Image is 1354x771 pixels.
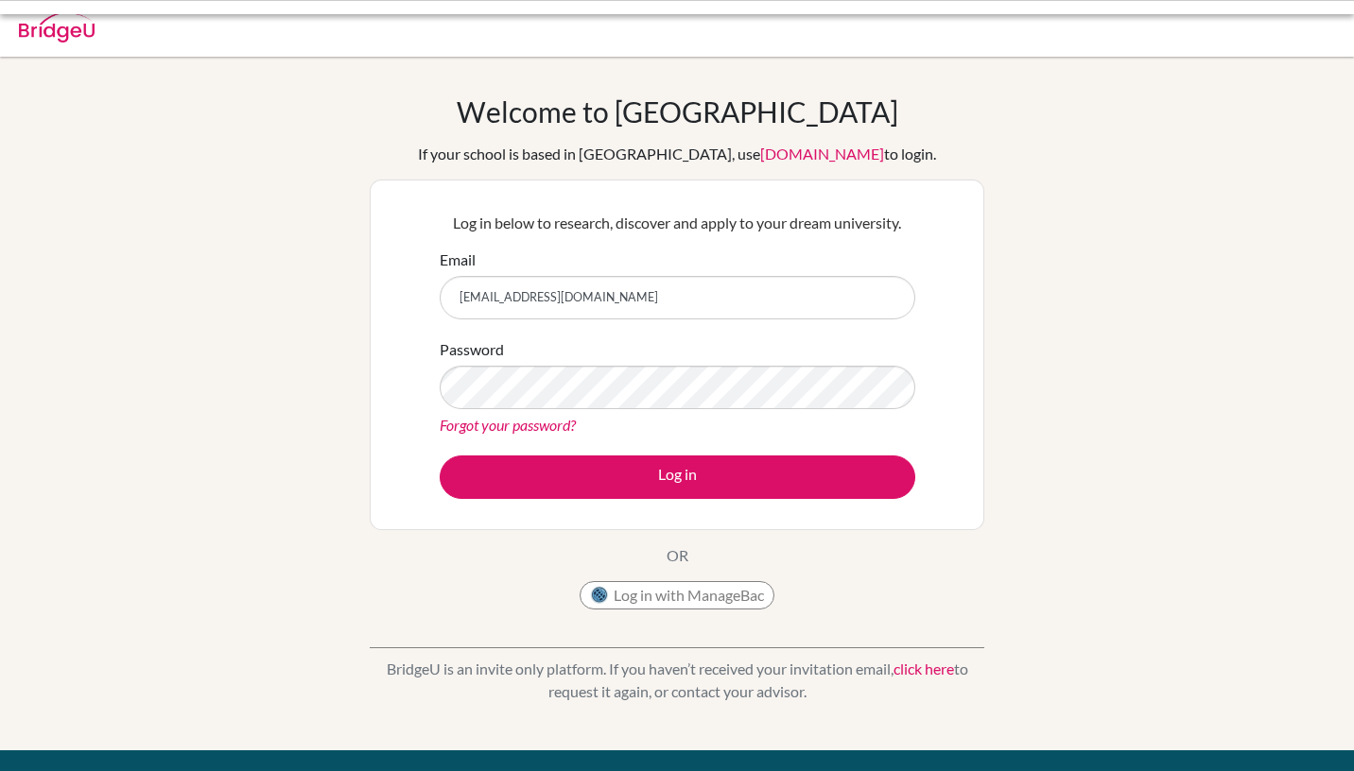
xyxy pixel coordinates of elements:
[667,544,688,567] p: OR
[418,143,936,165] div: If your school is based in [GEOGRAPHIC_DATA], use to login.
[440,338,504,361] label: Password
[440,416,576,434] a: Forgot your password?
[894,660,954,677] a: click here
[440,212,915,234] p: Log in below to research, discover and apply to your dream university.
[580,581,774,609] button: Log in with ManageBac
[440,248,476,271] label: Email
[760,145,884,163] a: [DOMAIN_NAME]
[370,658,984,703] p: BridgeU is an invite only platform. If you haven’t received your invitation email, to request it ...
[440,455,915,499] button: Log in
[457,94,898,128] h1: Welcome to [GEOGRAPHIC_DATA]
[19,12,95,43] img: Bridge-U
